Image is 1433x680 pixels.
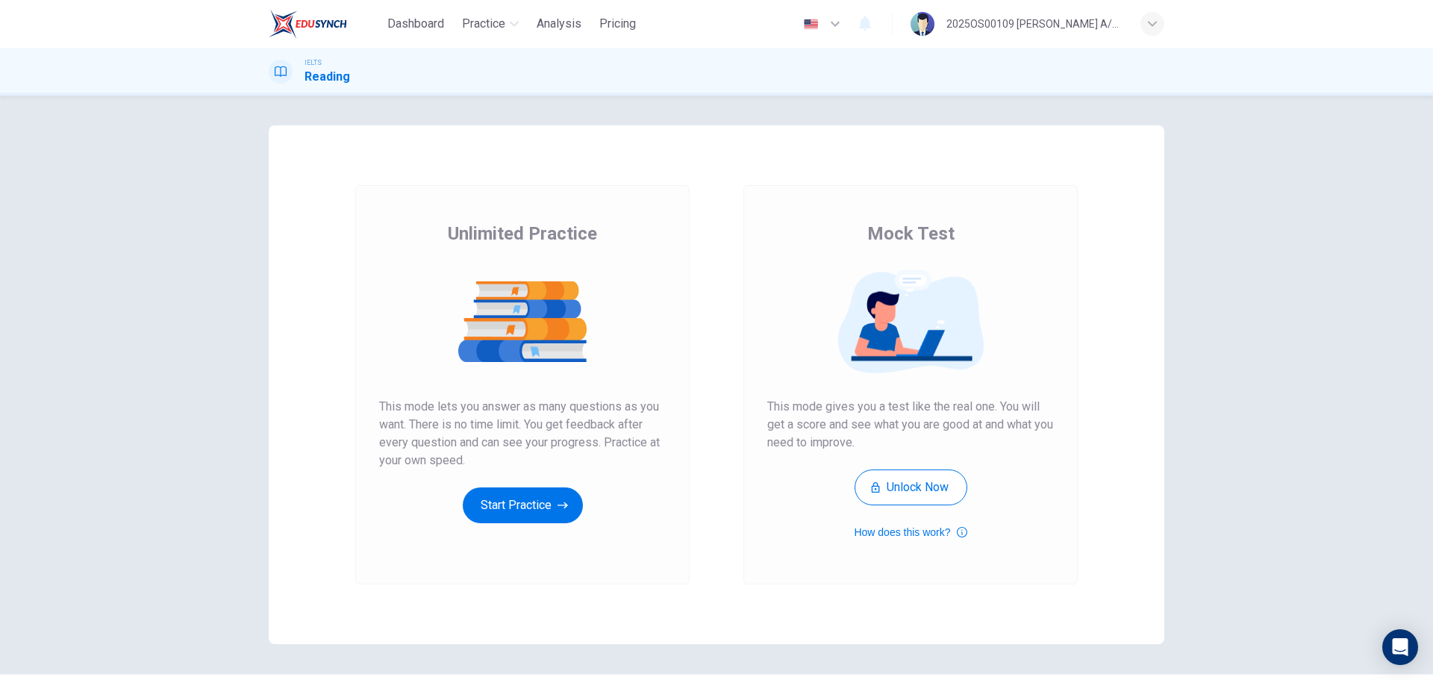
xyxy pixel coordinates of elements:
[381,10,450,37] button: Dashboard
[305,68,350,86] h1: Reading
[387,15,444,33] span: Dashboard
[854,523,967,541] button: How does this work?
[911,12,934,36] img: Profile picture
[379,398,666,470] span: This mode lets you answer as many questions as you want. There is no time limit. You get feedback...
[463,487,583,523] button: Start Practice
[537,15,581,33] span: Analysis
[456,10,525,37] button: Practice
[462,15,505,33] span: Practice
[802,19,820,30] img: en
[1382,629,1418,665] div: Open Intercom Messenger
[599,15,636,33] span: Pricing
[867,222,955,246] span: Mock Test
[269,9,347,39] img: EduSynch logo
[946,15,1123,33] div: 2025OS00109 [PERSON_NAME] A/P SWATHESAM
[531,10,587,37] button: Analysis
[767,398,1054,452] span: This mode gives you a test like the real one. You will get a score and see what you are good at a...
[448,222,597,246] span: Unlimited Practice
[269,9,381,39] a: EduSynch logo
[305,57,322,68] span: IELTS
[855,470,967,505] button: Unlock Now
[593,10,642,37] button: Pricing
